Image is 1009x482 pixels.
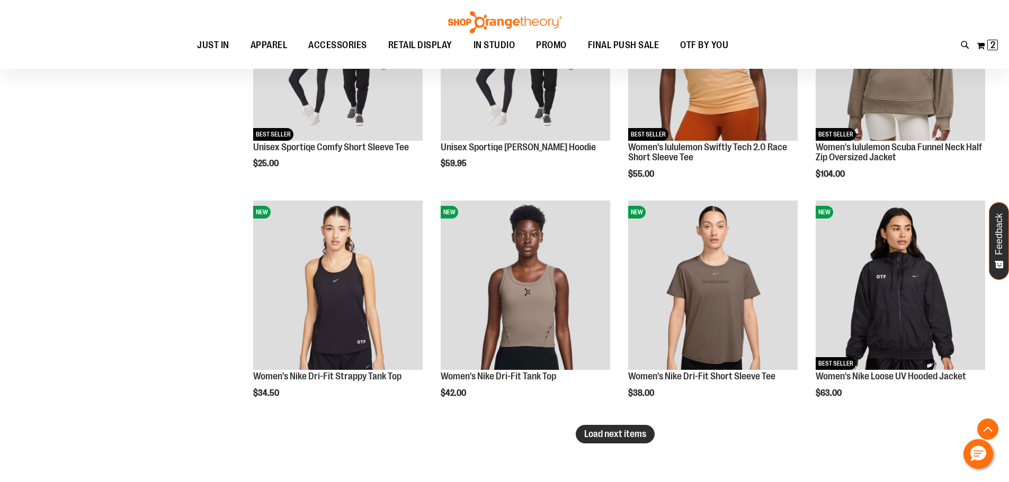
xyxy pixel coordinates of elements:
[816,128,856,141] span: BEST SELLER
[474,33,515,57] span: IN STUDIO
[240,33,298,58] a: APPAREL
[628,169,656,179] span: $55.00
[447,11,563,33] img: Shop Orangetheory
[253,201,423,370] img: Women's Nike Dri-Fit Strappy Tank Top
[251,33,288,57] span: APPAREL
[816,169,846,179] span: $104.00
[378,33,463,58] a: RETAIL DISPLAY
[388,33,452,57] span: RETAIL DISPLAY
[441,201,610,370] img: Women's Nike Dri-Fit Tank Top
[441,206,458,219] span: NEW
[816,388,843,398] span: $63.00
[584,429,646,439] span: Load next items
[463,33,526,58] a: IN STUDIO
[253,159,280,168] span: $25.00
[308,33,367,57] span: ACCESSORIES
[680,33,728,57] span: OTF BY YOU
[628,371,775,381] a: Women's Nike Dri-Fit Short Sleeve Tee
[628,201,798,370] img: Women's Nike Dri-Fit Short Sleeve Tee
[441,371,556,381] a: Women's Nike Dri-Fit Tank Top
[588,33,659,57] span: FINAL PUSH SALE
[628,128,668,141] span: BEST SELLER
[253,206,271,219] span: NEW
[628,206,646,219] span: NEW
[248,195,428,425] div: product
[576,425,655,443] button: Load next items
[628,388,656,398] span: $38.00
[577,33,670,58] a: FINAL PUSH SALE
[816,142,982,163] a: Women's lululemon Scuba Funnel Neck Half Zip Oversized Jacket
[441,388,468,398] span: $42.00
[669,33,739,58] a: OTF BY YOU
[816,201,985,371] a: Women's Nike Loose UV Hooded JacketNEWBEST SELLER
[441,159,468,168] span: $59.95
[816,201,985,370] img: Women's Nike Loose UV Hooded Jacket
[441,142,596,152] a: Unisex Sportiqe [PERSON_NAME] Hoodie
[628,201,798,371] a: Women's Nike Dri-Fit Short Sleeve TeeNEW
[197,33,229,57] span: JUST IN
[816,371,966,381] a: Women's Nike Loose UV Hooded Jacket
[990,40,995,50] span: 2
[253,371,401,381] a: Women's Nike Dri-Fit Strappy Tank Top
[963,439,993,469] button: Hello, have a question? Let’s chat.
[989,202,1009,280] button: Feedback - Show survey
[253,128,293,141] span: BEST SELLER
[253,388,281,398] span: $34.50
[536,33,567,57] span: PROMO
[253,142,409,152] a: Unisex Sportiqe Comfy Short Sleeve Tee
[525,33,577,58] a: PROMO
[816,206,833,219] span: NEW
[628,142,787,163] a: Women's lululemon Swiftly Tech 2.0 Race Short Sleeve Tee
[435,195,615,425] div: product
[623,195,803,425] div: product
[810,195,990,425] div: product
[994,213,1004,255] span: Feedback
[816,357,856,370] span: BEST SELLER
[298,33,378,58] a: ACCESSORIES
[253,201,423,371] a: Women's Nike Dri-Fit Strappy Tank TopNEW
[441,201,610,371] a: Women's Nike Dri-Fit Tank TopNEW
[186,33,240,57] a: JUST IN
[977,419,998,440] button: Back To Top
